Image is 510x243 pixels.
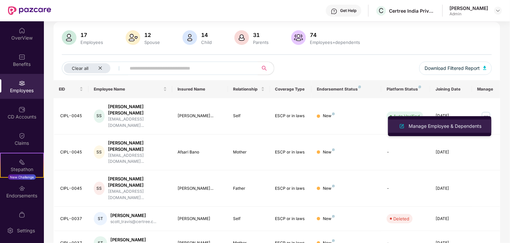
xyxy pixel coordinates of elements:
span: EID [59,87,78,92]
img: svg+xml;base64,PHN2ZyB4bWxucz0iaHR0cDovL3d3dy53My5vcmcvMjAwMC9zdmciIHdpZHRoPSI4IiBoZWlnaHQ9IjgiIH... [332,113,335,115]
div: Manage Employee & Dependents [407,122,483,130]
div: ESCP or in laws [275,113,307,119]
div: [EMAIL_ADDRESS][DOMAIN_NAME]... [108,188,167,201]
div: Deleted [393,215,409,222]
div: [PERSON_NAME] [110,212,156,219]
div: CIPL-0045 [60,185,83,192]
div: [DATE] [436,113,467,119]
img: svg+xml;base64,PHN2ZyB4bWxucz0iaHR0cDovL3d3dy53My5vcmcvMjAwMC9zdmciIHhtbG5zOnhsaW5rPSJodHRwOi8vd3... [291,30,306,45]
div: CIPL-0045 [60,113,83,119]
div: Admin [449,11,488,17]
div: [PERSON_NAME] [PERSON_NAME] [108,176,167,188]
span: C [379,7,384,15]
img: svg+xml;base64,PHN2ZyBpZD0iQmVuZWZpdHMiIHhtbG5zPSJodHRwOi8vd3d3LnczLm9yZy8yMDAwL3N2ZyIgd2lkdGg9Ij... [19,54,25,60]
th: Employee Name [88,80,172,98]
span: search [258,66,271,71]
div: Endorsement Status [317,87,376,92]
div: New Challenge [8,174,36,180]
div: [EMAIL_ADDRESS][DOMAIN_NAME]... [108,116,167,129]
button: Download Filtered Report [419,62,492,75]
span: Clear all [72,66,88,71]
img: svg+xml;base64,PHN2ZyBpZD0iSGVscC0zMngzMiIgeG1sbnM9Imh0dHA6Ly93d3cudzMub3JnLzIwMDAvc3ZnIiB3aWR0aD... [331,8,337,15]
img: svg+xml;base64,PHN2ZyB4bWxucz0iaHR0cDovL3d3dy53My5vcmcvMjAwMC9zdmciIHdpZHRoPSI4IiBoZWlnaHQ9IjgiIH... [332,215,335,218]
td: - [381,170,430,207]
div: SS [94,182,105,195]
div: Afsari Bano [178,149,223,155]
div: Employees+dependents [309,40,361,45]
div: Father [233,185,265,192]
div: 17 [79,32,104,38]
span: Employee Name [94,87,162,92]
img: svg+xml;base64,PHN2ZyBpZD0iQ2xhaW0iIHhtbG5zPSJodHRwOi8vd3d3LnczLm9yZy8yMDAwL3N2ZyIgd2lkdGg9IjIwIi... [19,132,25,139]
div: Settings [15,227,37,234]
div: New [323,216,335,222]
div: [PERSON_NAME]... [178,185,223,192]
img: svg+xml;base64,PHN2ZyB4bWxucz0iaHR0cDovL3d3dy53My5vcmcvMjAwMC9zdmciIHdpZHRoPSI4IiBoZWlnaHQ9IjgiIH... [358,86,361,88]
img: svg+xml;base64,PHN2ZyB4bWxucz0iaHR0cDovL3d3dy53My5vcmcvMjAwMC9zdmciIHhtbG5zOnhsaW5rPSJodHRwOi8vd3... [62,30,76,45]
img: manageButton [481,111,491,122]
img: svg+xml;base64,PHN2ZyB4bWxucz0iaHR0cDovL3d3dy53My5vcmcvMjAwMC9zdmciIHdpZHRoPSIyMSIgaGVpZ2h0PSIyMC... [19,159,25,165]
th: Coverage Type [270,80,312,98]
div: [DATE] [436,149,467,155]
div: New [323,113,335,119]
td: - [381,134,430,171]
div: 74 [309,32,361,38]
div: SS [94,110,105,123]
img: svg+xml;base64,PHN2ZyB4bWxucz0iaHR0cDovL3d3dy53My5vcmcvMjAwMC9zdmciIHdpZHRoPSI4IiBoZWlnaHQ9IjgiIH... [332,239,335,242]
div: Employees [79,40,104,45]
div: CIPL-0037 [60,216,83,222]
div: ESCP or in laws [275,185,307,192]
div: New [323,149,335,155]
span: close [98,66,102,70]
div: [PERSON_NAME] [449,5,488,11]
span: Relationship [233,87,260,92]
img: svg+xml;base64,PHN2ZyBpZD0iSG9tZSIgeG1sbnM9Imh0dHA6Ly93d3cudzMub3JnLzIwMDAvc3ZnIiB3aWR0aD0iMjAiIG... [19,27,25,34]
img: New Pazcare Logo [8,6,51,15]
div: scott_travis@certree.c... [110,219,156,225]
div: Auto Verified [393,113,420,120]
img: svg+xml;base64,PHN2ZyB4bWxucz0iaHR0cDovL3d3dy53My5vcmcvMjAwMC9zdmciIHdpZHRoPSI4IiBoZWlnaHQ9IjgiIH... [332,185,335,187]
th: Insured Name [172,80,228,98]
div: 31 [252,32,270,38]
div: [PERSON_NAME] [PERSON_NAME] [108,104,167,116]
img: svg+xml;base64,PHN2ZyB4bWxucz0iaHR0cDovL3d3dy53My5vcmcvMjAwMC9zdmciIHdpZHRoPSI4IiBoZWlnaHQ9IjgiIH... [332,148,335,151]
img: svg+xml;base64,PHN2ZyB4bWxucz0iaHR0cDovL3d3dy53My5vcmcvMjAwMC9zdmciIHhtbG5zOnhsaW5rPSJodHRwOi8vd3... [234,30,249,45]
img: svg+xml;base64,PHN2ZyB4bWxucz0iaHR0cDovL3d3dy53My5vcmcvMjAwMC9zdmciIHhtbG5zOnhsaW5rPSJodHRwOi8vd3... [398,122,406,130]
div: [DATE] [436,216,467,222]
img: svg+xml;base64,PHN2ZyB4bWxucz0iaHR0cDovL3d3dy53My5vcmcvMjAwMC9zdmciIHhtbG5zOnhsaW5rPSJodHRwOi8vd3... [483,66,486,70]
img: svg+xml;base64,PHN2ZyBpZD0iRW5kb3JzZW1lbnRzIiB4bWxucz0iaHR0cDovL3d3dy53My5vcmcvMjAwMC9zdmciIHdpZH... [19,185,25,192]
div: Stepathon [1,166,43,173]
div: [PERSON_NAME] [PERSON_NAME] [108,140,167,152]
span: Download Filtered Report [425,65,480,72]
img: svg+xml;base64,PHN2ZyB4bWxucz0iaHR0cDovL3d3dy53My5vcmcvMjAwMC9zdmciIHhtbG5zOnhsaW5rPSJodHRwOi8vd3... [126,30,140,45]
div: ESCP or in laws [275,216,307,222]
th: Joining Date [430,80,472,98]
div: 12 [143,32,161,38]
img: svg+xml;base64,PHN2ZyBpZD0iTXlfT3JkZXJzIiBkYXRhLW5hbWU9Ik15IE9yZGVycyIgeG1sbnM9Imh0dHA6Ly93d3cudz... [19,211,25,218]
div: [EMAIL_ADDRESS][DOMAIN_NAME]... [108,152,167,165]
img: svg+xml;base64,PHN2ZyB4bWxucz0iaHR0cDovL3d3dy53My5vcmcvMjAwMC9zdmciIHdpZHRoPSI4IiBoZWlnaHQ9IjgiIH... [419,86,421,88]
div: Get Help [340,8,356,13]
div: Spouse [143,40,161,45]
div: ST [94,212,107,225]
div: [PERSON_NAME]... [178,113,223,119]
div: ESCP or in laws [275,149,307,155]
div: 14 [200,32,213,38]
th: Manage [472,80,500,98]
div: [DATE] [436,185,467,192]
div: Self [233,216,265,222]
th: Relationship [228,80,270,98]
div: Certree India Private Limited [389,8,436,14]
div: Platform Status [387,87,425,92]
div: [PERSON_NAME] [110,237,156,243]
button: Clear allclose [62,62,128,75]
img: svg+xml;base64,PHN2ZyBpZD0iRHJvcGRvd24tMzJ4MzIiIHhtbG5zPSJodHRwOi8vd3d3LnczLm9yZy8yMDAwL3N2ZyIgd2... [495,8,501,13]
div: New [323,185,335,192]
div: CIPL-0045 [60,149,83,155]
div: Parents [252,40,270,45]
button: search [258,62,274,75]
img: svg+xml;base64,PHN2ZyBpZD0iQ0RfQWNjb3VudHMiIGRhdGEtbmFtZT0iQ0QgQWNjb3VudHMiIHhtbG5zPSJodHRwOi8vd3... [19,106,25,113]
div: Mother [233,149,265,155]
div: Child [200,40,213,45]
img: svg+xml;base64,PHN2ZyBpZD0iRW1wbG95ZWVzIiB4bWxucz0iaHR0cDovL3d3dy53My5vcmcvMjAwMC9zdmciIHdpZHRoPS... [19,80,25,87]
